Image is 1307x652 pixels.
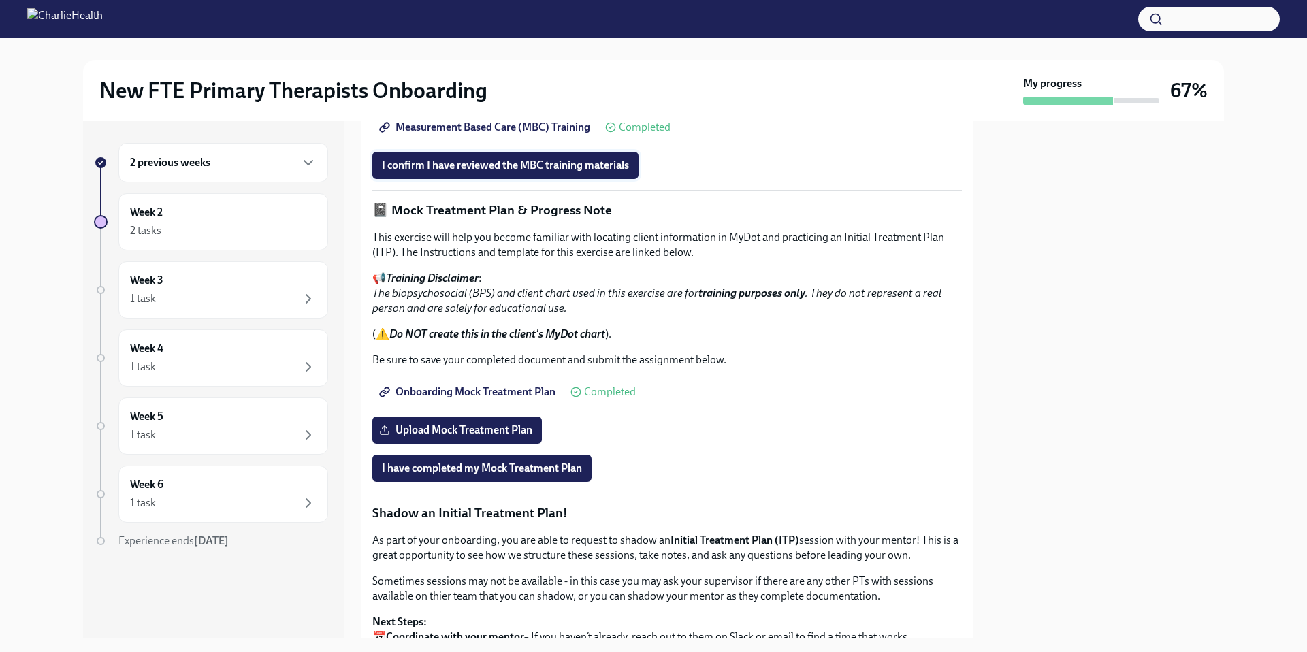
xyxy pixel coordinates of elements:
[94,193,328,250] a: Week 22 tasks
[1023,76,1082,91] strong: My progress
[130,409,163,424] h6: Week 5
[94,397,328,455] a: Week 51 task
[372,378,565,406] a: Onboarding Mock Treatment Plan
[99,77,487,104] h2: New FTE Primary Therapists Onboarding
[372,615,427,628] strong: Next Steps:
[130,273,163,288] h6: Week 3
[372,455,592,482] button: I have completed my Mock Treatment Plan
[372,574,962,604] p: Sometimes sessions may not be available - in this case you may ask your supervisor if there are a...
[382,120,590,134] span: Measurement Based Care (MBC) Training
[372,114,600,141] a: Measurement Based Care (MBC) Training
[382,461,582,475] span: I have completed my Mock Treatment Plan
[619,122,671,133] span: Completed
[118,143,328,182] div: 2 previous weeks
[372,353,962,368] p: Be sure to save your completed document and submit the assignment below.
[671,534,799,547] strong: Initial Treatment Plan (ITP)
[130,223,161,238] div: 2 tasks
[389,327,605,340] strong: Do NOT create this in the client's MyDot chart
[130,341,163,356] h6: Week 4
[130,205,163,220] h6: Week 2
[372,287,941,314] em: The biopsychosocial (BPS) and client chart used in this exercise are for . They do not represent ...
[130,359,156,374] div: 1 task
[386,630,524,643] strong: Coordinate with your mentor
[372,201,962,219] p: 📓 Mock Treatment Plan & Progress Note
[382,423,532,437] span: Upload Mock Treatment Plan
[130,495,156,510] div: 1 task
[372,271,962,316] p: 📢 :
[372,230,962,260] p: This exercise will help you become familiar with locating client information in MyDot and practic...
[386,272,479,284] strong: Training Disclaimer
[94,329,328,387] a: Week 41 task
[372,417,542,444] label: Upload Mock Treatment Plan
[382,159,629,172] span: I confirm I have reviewed the MBC training materials
[194,534,229,547] strong: [DATE]
[94,466,328,523] a: Week 61 task
[118,534,229,547] span: Experience ends
[27,8,103,30] img: CharlieHealth
[94,261,328,319] a: Week 31 task
[372,152,639,179] button: I confirm I have reviewed the MBC training materials
[584,387,636,397] span: Completed
[130,155,210,170] h6: 2 previous weeks
[372,327,962,342] p: (⚠️ ).
[372,533,962,563] p: As part of your onboarding, you are able to request to shadow an session with your mentor! This i...
[130,477,163,492] h6: Week 6
[1170,78,1208,103] h3: 67%
[382,385,555,399] span: Onboarding Mock Treatment Plan
[698,287,805,299] strong: training purposes only
[130,427,156,442] div: 1 task
[130,291,156,306] div: 1 task
[372,504,962,522] p: Shadow an Initial Treatment Plan!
